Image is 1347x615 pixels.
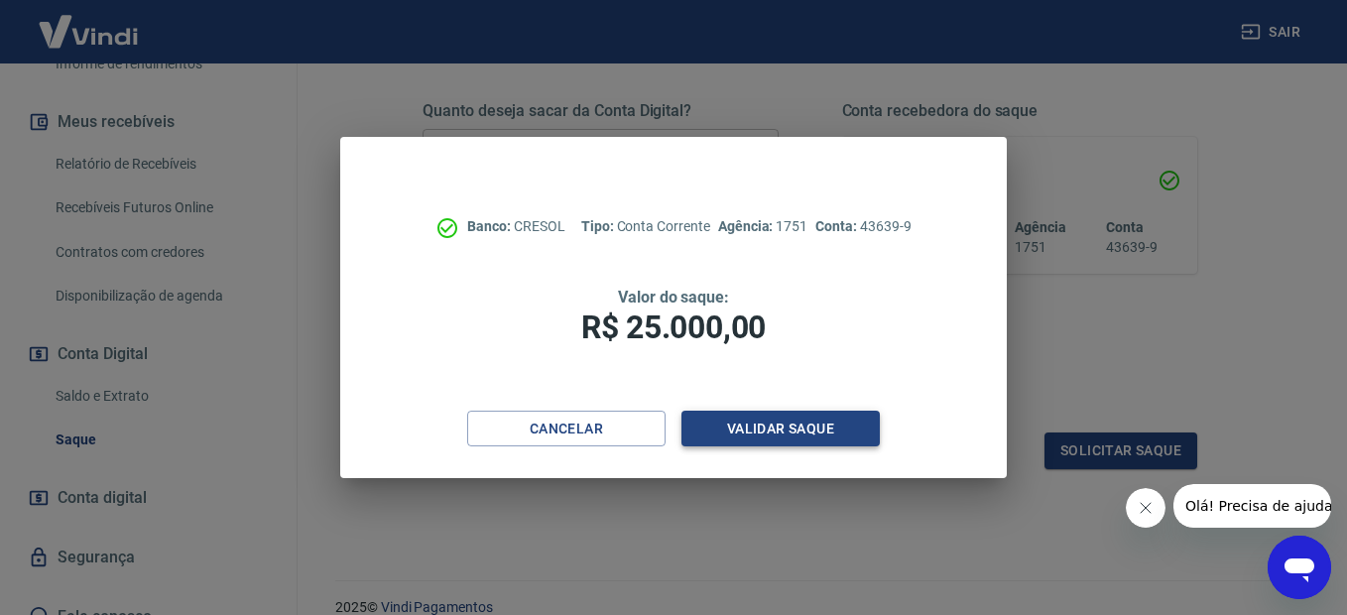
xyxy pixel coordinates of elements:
[467,218,514,234] span: Banco:
[1126,488,1165,528] iframe: Fechar mensagem
[581,216,710,237] p: Conta Corrente
[581,218,617,234] span: Tipo:
[467,216,564,237] p: CRESOL
[618,288,729,307] span: Valor do saque:
[581,308,766,346] span: R$ 25.000,00
[815,216,911,237] p: 43639-9
[681,411,880,447] button: Validar saque
[815,218,860,234] span: Conta:
[1268,536,1331,599] iframe: Botão para abrir a janela de mensagens
[12,14,167,30] span: Olá! Precisa de ajuda?
[718,216,807,237] p: 1751
[1173,484,1331,528] iframe: Mensagem da empresa
[467,411,666,447] button: Cancelar
[718,218,777,234] span: Agência:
